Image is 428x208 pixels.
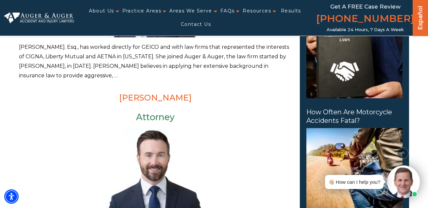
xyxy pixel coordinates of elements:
[220,4,235,18] a: FAQs
[122,4,162,18] a: Practice Areas
[316,11,414,27] a: [PHONE_NUMBER]
[397,147,408,159] button: scroll to up
[306,108,402,125] h4: How often are motorcycle accidents fatal?
[281,4,301,18] a: Results
[89,4,114,18] a: About Us
[387,165,420,198] img: Intaker widget Avatar
[4,189,19,204] div: Accessibility Menu
[306,16,402,98] img: What is a premises liability policy?
[19,112,292,122] h3: Attorney
[327,27,404,32] span: Available 24 Hours, 7 Days a Week
[330,3,401,10] span: Get a FREE Case Review
[243,4,271,18] a: Resources
[19,43,292,80] p: [PERSON_NAME]. Esq., has worked directly for GEICO and with law firms that represented the intere...
[328,178,380,186] div: 👋🏼 How can I help you?
[119,93,192,103] a: [PERSON_NAME]
[169,4,212,18] a: Areas We Serve
[181,18,211,31] a: Contact Us
[4,12,74,23] img: Auger & Auger Accident and Injury Lawyers Logo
